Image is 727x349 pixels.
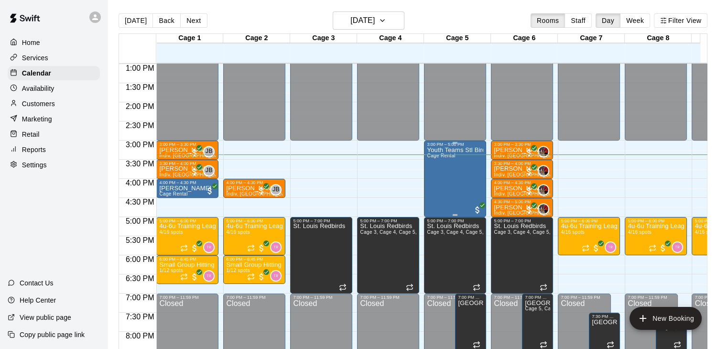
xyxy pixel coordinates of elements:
div: 7:00 PM – 11:59 PM [226,295,282,300]
span: Recurring event [473,284,480,291]
span: Jeramy Allerdissen [542,165,549,176]
span: 1/12 spots filled [226,268,250,273]
span: 5:30 PM [123,236,157,244]
button: Back [152,13,181,28]
div: 7:00 PM – 11:59 PM [494,295,541,300]
button: Rooms [531,13,565,28]
span: All customers have paid [658,243,668,253]
img: 314 Staff [204,271,214,281]
p: Copy public page link [20,330,85,339]
span: Indiv. [GEOGRAPHIC_DATA] [159,172,225,177]
div: Jeramy Allerdissen [538,146,549,157]
span: Cage 3, Cage 4, Cage 5, Cage 6 [427,229,501,235]
a: Settings [8,158,100,172]
span: Recurring event [582,244,589,252]
div: 5:00 PM – 6:00 PM [159,218,216,223]
div: 6:00 PM – 6:45 PM [159,257,216,262]
div: Calendar [8,66,100,80]
div: Cage 7 [558,34,625,43]
div: 3:30 PM – 4:00 PM [494,161,550,166]
div: 314 Staff [270,270,282,282]
div: 7:00 PM – 11:59 PM [427,295,474,300]
div: Jeramy Allerdissen [538,165,549,176]
div: Cage 2 [223,34,290,43]
div: Services [8,51,100,65]
span: Recurring event [673,341,681,349]
span: 8:00 PM [123,332,157,340]
span: Indiv. [GEOGRAPHIC_DATA] [159,153,225,158]
p: Reports [22,145,46,154]
div: 3:00 PM – 3:30 PM: Sam Mower [491,141,553,160]
div: 4:00 PM – 4:30 PM: Greyson Crompton [223,179,285,198]
span: 5:00 PM [123,217,157,225]
div: Cage 3 [290,34,357,43]
span: 3:00 PM [123,141,157,149]
div: 7:00 PM – 11:59 PM [159,295,216,300]
div: 3:00 PM – 5:00 PM [427,142,483,147]
span: 6:30 PM [123,274,157,283]
div: Customers [8,97,100,111]
div: 314 Staff [203,270,215,282]
div: 4:00 PM – 4:30 PM: Edward Knoche [491,179,553,198]
div: 5:00 PM – 7:00 PM: St. Louis Redbirds [357,217,419,294]
span: Recurring event [180,244,188,252]
div: 314 Staff [605,241,616,253]
span: Jeramy Allerdissen [542,184,549,196]
span: JB [272,185,280,195]
span: Recurring event [473,341,480,349]
div: 5:00 PM – 6:00 PM: 4u-6u Training League (Session 1) [625,217,687,255]
div: 3:00 PM – 3:30 PM: Harrison Stuart [156,141,218,160]
span: JB [206,166,213,175]
p: Calendar [22,68,51,78]
span: Indiv. [GEOGRAPHIC_DATA] [494,153,560,158]
span: James Beirne [207,146,215,157]
span: All customers have paid [473,205,482,215]
div: Retail [8,127,100,142]
div: 314 Staff [203,241,215,253]
img: Jeramy Allerdissen [539,147,548,156]
span: All customers have paid [205,186,215,196]
span: All customers have paid [190,148,199,157]
div: 7:30 PM – 8:30 PM [592,314,617,319]
div: 7:00 PM – 11:59 PM [293,295,349,300]
div: 7:00 PM – 8:30 PM [525,295,550,300]
div: 3:00 PM – 3:30 PM [159,142,216,147]
span: All customers have paid [257,243,266,253]
span: Recurring event [540,284,547,291]
span: 314 Staff [608,241,616,253]
span: 7:30 PM [123,313,157,321]
a: Marketing [8,112,100,126]
span: Recurring event [339,284,347,291]
span: 4/16 spots filled [159,229,183,235]
button: add [629,307,702,330]
span: 314 Staff [274,241,282,253]
span: 4:30 PM [123,198,157,206]
span: Jeramy Allerdissen [542,146,549,157]
span: 1:00 PM [123,64,157,72]
p: Retail [22,130,40,139]
div: Cage 4 [357,34,424,43]
span: All customers have paid [190,243,199,253]
img: 314 Staff [204,242,214,252]
span: Cage 3, Cage 4, Cage 5, Cage 6 [494,229,568,235]
button: Day [596,13,620,28]
img: 314 Staff [271,271,281,281]
span: 4/16 spots filled [628,229,651,235]
div: 3:30 PM – 4:00 PM: Owen Ellinger [491,160,553,179]
button: [DATE] [333,11,404,30]
span: Indiv. [GEOGRAPHIC_DATA] [494,172,560,177]
a: Availability [8,81,100,96]
span: All customers have paid [591,243,601,253]
span: Recurring event [180,273,188,281]
div: 5:00 PM – 6:00 PM [226,218,282,223]
div: 6:00 PM – 6:45 PM [226,257,282,262]
div: 3:30 PM – 4:00 PM [159,161,216,166]
p: Services [22,53,48,63]
img: 314 Staff [271,242,281,252]
img: 314 Staff [673,242,682,252]
div: Home [8,35,100,50]
div: Jeramy Allerdissen [538,203,549,215]
div: 4:00 PM – 4:30 PM [159,180,216,185]
span: 2:00 PM [123,102,157,110]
